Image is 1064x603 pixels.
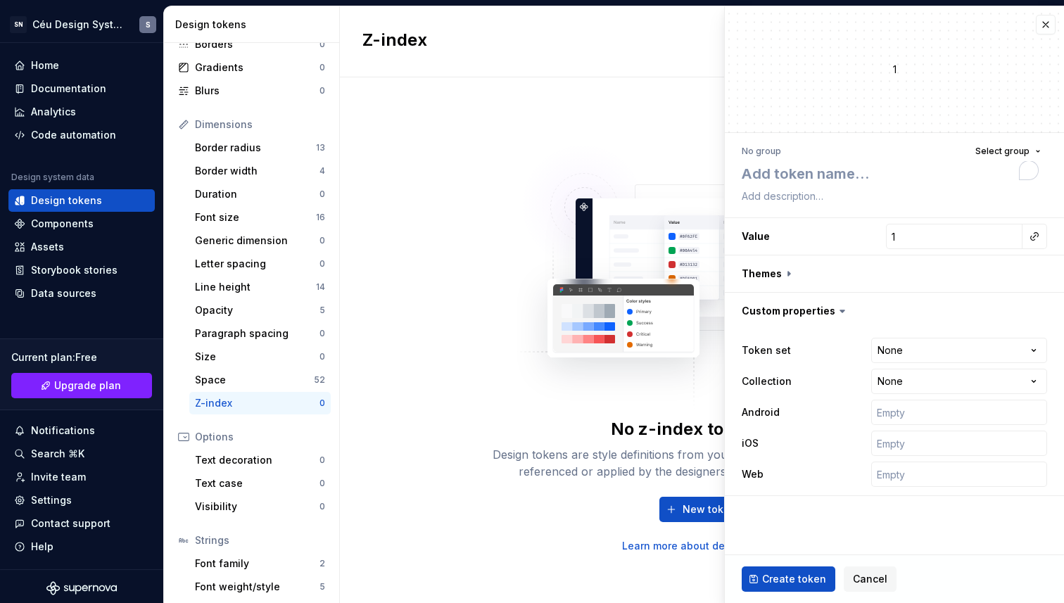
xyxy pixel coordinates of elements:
a: Letter spacing0 [189,253,331,275]
a: Settings [8,489,155,512]
div: Strings [195,533,325,547]
div: Generic dimension [195,234,319,248]
label: iOS [742,436,759,450]
div: Design tokens are style definitions from your design system, that can be easily referenced or app... [477,446,927,480]
svg: Supernova Logo [46,581,117,595]
div: 0 [319,85,325,96]
div: Text decoration [195,453,319,467]
a: Borders0 [172,33,331,56]
div: Gradients [195,61,319,75]
label: Token set [742,343,791,357]
span: New token [683,502,736,516]
div: 1 [725,62,1064,77]
a: Blurs0 [172,80,331,102]
a: Components [8,212,155,235]
div: 0 [319,501,325,512]
div: Letter spacing [195,257,319,271]
div: Assets [31,240,64,254]
span: Select group [975,146,1030,157]
div: Borders [195,37,319,51]
div: Home [31,58,59,72]
input: Empty [871,431,1047,456]
div: 0 [319,62,325,73]
a: Paragraph spacing0 [189,322,331,345]
div: 0 [319,351,325,362]
a: Opacity5 [189,299,331,322]
div: Design tokens [31,193,102,208]
div: Help [31,540,53,554]
div: 4 [319,165,325,177]
div: Options [195,430,325,444]
button: Contact support [8,512,155,535]
div: Dimensions [195,118,325,132]
input: Empty [871,400,1047,425]
a: Learn more about design tokens [622,539,783,553]
div: Font size [195,210,316,224]
div: Size [195,350,319,364]
input: 1 [886,224,1022,249]
a: Data sources [8,282,155,305]
a: Space52 [189,369,331,391]
div: 0 [319,39,325,50]
div: 2 [319,558,325,569]
div: Settings [31,493,72,507]
div: 0 [319,328,325,339]
div: Border width [195,164,319,178]
span: Upgrade plan [54,379,121,393]
a: Visibility0 [189,495,331,518]
div: Documentation [31,82,106,96]
h2: Z-index [362,29,427,54]
a: Code automation [8,124,155,146]
a: Z-index0 [189,392,331,414]
div: Duration [195,187,319,201]
a: Invite team [8,466,155,488]
button: Notifications [8,419,155,442]
div: 13 [316,142,325,153]
div: Space [195,373,314,387]
div: Font weight/style [195,580,319,594]
button: SNCéu Design SystemS [3,9,160,39]
div: Blurs [195,84,319,98]
div: Code automation [31,128,116,142]
a: Text decoration0 [189,449,331,471]
div: Data sources [31,286,96,300]
div: Notifications [31,424,95,438]
div: Z-index [195,396,319,410]
a: Size0 [189,345,331,368]
div: Text case [195,476,319,490]
button: Select group [969,141,1047,161]
label: Collection [742,374,792,388]
div: 5 [319,581,325,592]
div: 0 [319,235,325,246]
a: Upgrade plan [11,373,152,398]
a: Assets [8,236,155,258]
label: Android [742,405,780,419]
textarea: To enrich screen reader interactions, please activate Accessibility in Grammarly extension settings [739,161,1044,186]
div: SN [10,16,27,33]
div: 0 [319,398,325,409]
div: Line height [195,280,316,294]
button: Search ⌘K [8,443,155,465]
button: Create token [742,566,835,592]
div: Analytics [31,105,76,119]
label: Web [742,467,764,481]
a: Line height14 [189,276,331,298]
a: Border radius13 [189,137,331,159]
a: Storybook stories [8,259,155,281]
div: Visibility [195,500,319,514]
button: Cancel [844,566,897,592]
div: 16 [316,212,325,223]
input: Empty [871,462,1047,487]
a: Duration0 [189,183,331,205]
a: Font size16 [189,206,331,229]
a: Font weight/style5 [189,576,331,598]
div: Design system data [11,172,94,183]
a: Text case0 [189,472,331,495]
button: New token [659,497,745,522]
div: Contact support [31,516,110,531]
div: 14 [316,281,325,293]
div: 0 [319,189,325,200]
div: Components [31,217,94,231]
a: Gradients0 [172,56,331,79]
